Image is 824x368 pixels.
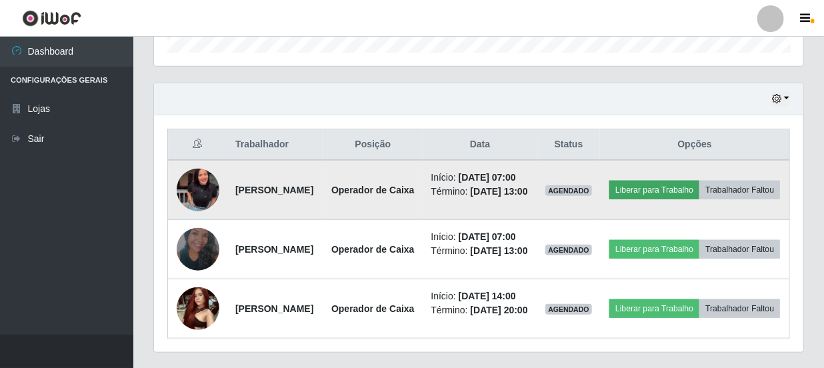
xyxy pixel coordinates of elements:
time: [DATE] 07:00 [459,231,516,242]
li: Início: [431,171,529,185]
li: Início: [431,289,529,303]
strong: [PERSON_NAME] [235,303,313,314]
th: Posição [323,129,423,161]
th: Status [537,129,601,161]
strong: Operador de Caixa [331,244,415,255]
strong: [PERSON_NAME] [235,185,313,195]
th: Opções [600,129,789,161]
time: [DATE] 14:00 [459,291,516,301]
th: Data [423,129,537,161]
li: Término: [431,303,529,317]
th: Trabalhador [227,129,323,161]
li: Início: [431,230,529,244]
img: CoreUI Logo [22,10,81,27]
button: Trabalhador Faltou [699,181,780,199]
time: [DATE] 13:00 [471,245,528,256]
time: [DATE] 20:00 [471,305,528,315]
strong: Operador de Caixa [331,185,415,195]
span: AGENDADO [545,304,592,315]
img: 1756746838207.jpeg [177,144,219,237]
strong: Operador de Caixa [331,303,415,314]
button: Trabalhador Faltou [699,299,780,318]
time: [DATE] 07:00 [459,172,516,183]
button: Trabalhador Faltou [699,240,780,259]
span: AGENDADO [545,185,592,196]
img: 1758744784404.jpeg [177,280,219,337]
img: 1758461814871.jpeg [177,211,219,287]
li: Término: [431,185,529,199]
strong: [PERSON_NAME] [235,244,313,255]
button: Liberar para Trabalho [609,181,699,199]
button: Liberar para Trabalho [609,240,699,259]
button: Liberar para Trabalho [609,299,699,318]
li: Término: [431,244,529,258]
time: [DATE] 13:00 [471,186,528,197]
span: AGENDADO [545,245,592,255]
